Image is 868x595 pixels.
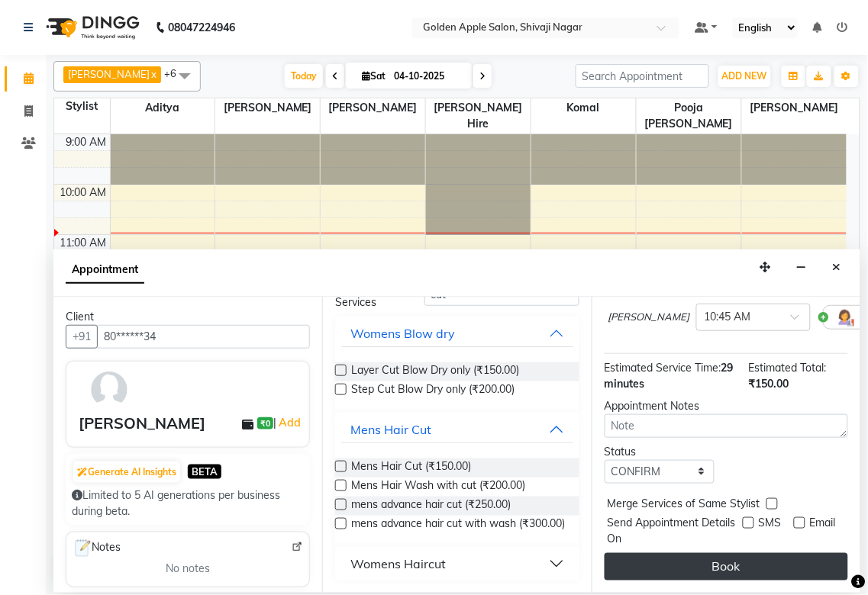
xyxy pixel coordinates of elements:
[168,6,235,49] b: 08047224946
[341,320,573,347] button: Womens Blow dry
[358,70,389,82] span: Sat
[350,555,446,573] div: Womens Haircut
[57,235,110,251] div: 11:00 AM
[722,70,767,82] span: ADD NEW
[718,66,771,87] button: ADD NEW
[605,398,848,414] div: Appointment Notes
[276,413,303,432] a: Add
[350,324,455,343] div: Womens Blow dry
[351,516,565,535] span: mens advance hair cut with wash (₹300.00)
[836,308,854,326] img: Hairdresser.png
[257,417,273,429] span: ₹0
[87,368,131,412] img: avatar
[576,64,709,88] input: Search Appointment
[54,98,110,114] div: Stylist
[341,416,573,443] button: Mens Hair Cut
[66,309,310,325] div: Client
[351,381,515,400] span: Step Cut Blow Dry only (₹200.00)
[605,553,848,581] button: Book
[608,310,690,325] span: [PERSON_NAME]
[351,458,471,478] span: Mens Hair Cut (₹150.00)
[285,64,323,88] span: Today
[97,325,310,349] input: Search by Name/Mobile/Email/Code
[605,444,715,460] div: Status
[637,98,741,133] span: pooja [PERSON_NAME]
[351,497,511,516] span: mens advance hair cut (₹250.00)
[759,515,782,547] span: SMS
[341,550,573,577] button: Womens Haircut
[79,412,205,435] div: [PERSON_NAME]
[39,6,144,49] img: logo
[605,361,734,391] span: 29 minutes
[321,98,425,117] span: [PERSON_NAME]
[66,256,144,284] span: Appointment
[531,98,636,117] span: komal
[749,361,827,375] span: Estimated Total:
[749,377,789,391] span: ₹150.00
[63,134,110,150] div: 9:00 AM
[608,496,760,515] span: Merge Services of Same Stylist
[389,65,466,88] input: 2025-10-04
[351,478,525,497] span: Mens Hair Wash with cut (₹200.00)
[810,515,836,547] span: Email
[605,361,721,375] span: Estimated Service Time:
[273,413,303,432] span: |
[72,487,304,519] div: Limited to 5 AI generations per business during beta.
[742,98,847,117] span: [PERSON_NAME]
[826,256,848,279] button: Close
[166,561,210,577] span: No notes
[111,98,215,117] span: Aditya
[351,362,519,381] span: Layer Cut Blow Dry only (₹150.00)
[73,539,121,558] span: Notes
[68,68,150,80] span: [PERSON_NAME]
[426,98,531,133] span: [PERSON_NAME] Hire
[164,67,188,79] span: +6
[57,185,110,201] div: 10:00 AM
[350,420,431,439] div: Mens Hair Cut
[73,462,180,483] button: Generate AI Insights
[608,515,737,547] span: Send Appointment Details On
[215,98,320,117] span: [PERSON_NAME]
[188,465,221,479] span: BETA
[66,325,98,349] button: +91
[150,68,156,80] a: x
